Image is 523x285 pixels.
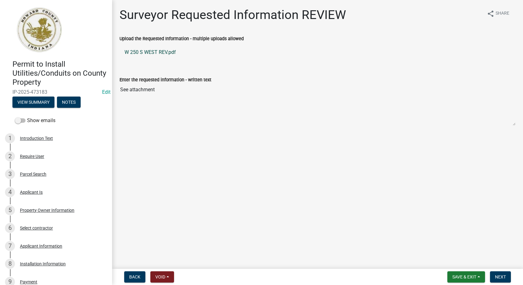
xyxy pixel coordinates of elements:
div: 3 [5,169,15,179]
div: 6 [5,223,15,233]
div: 8 [5,259,15,269]
label: Enter the requested information - written text [120,78,211,82]
span: Back [129,274,140,279]
div: 2 [5,151,15,161]
label: Show emails [15,117,55,124]
button: shareShare [482,7,514,20]
div: 1 [5,133,15,143]
div: Property Owner Information [20,208,74,212]
div: Installation Information [20,262,66,266]
span: IP-2025-473183 [12,89,100,95]
wm-modal-confirm: Notes [57,100,81,105]
div: Parcel Search [20,172,46,176]
div: Applicant Is [20,190,43,194]
div: Payment [20,280,37,284]
span: Share [496,10,509,17]
div: Introduction Text [20,136,53,140]
i: share [487,10,494,17]
wm-modal-confirm: Summary [12,100,54,105]
a: W 250 S WEST REV.pdf [120,45,516,60]
button: Void [150,271,174,283]
img: Howard County, Indiana [12,7,66,53]
div: Select contractor [20,226,53,230]
h1: Surveyor Requested Information REVIEW [120,7,346,22]
div: 7 [5,241,15,251]
span: Save & Exit [452,274,476,279]
wm-modal-confirm: Edit Application Number [102,89,111,95]
div: 5 [5,205,15,215]
button: Back [124,271,145,283]
div: Applicant Information [20,244,62,248]
button: Save & Exit [447,271,485,283]
div: Require User [20,154,44,159]
button: Notes [57,97,81,108]
a: Edit [102,89,111,95]
textarea: See attachment [120,83,516,126]
h4: Permit to Install Utilities/Conduits on County Property [12,60,107,87]
span: Void [155,274,165,279]
button: View Summary [12,97,54,108]
button: Next [490,271,511,283]
label: Upload the Requested Information - multiple uploads allowed [120,37,244,41]
span: Next [495,274,506,279]
div: 4 [5,187,15,197]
